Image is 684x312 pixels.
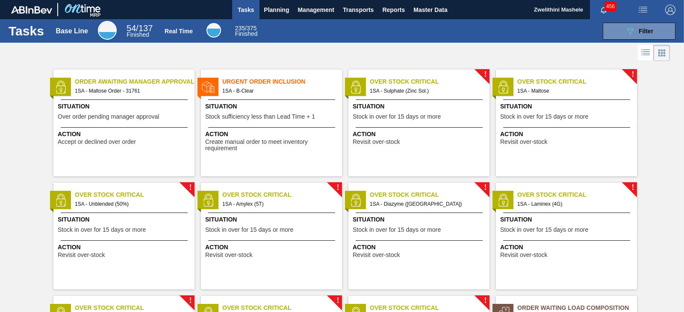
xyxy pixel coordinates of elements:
[665,5,675,15] img: Logout
[205,252,252,258] span: Revisit over-stock
[517,77,637,86] span: Over Stock Critical
[631,184,634,191] span: !
[500,243,635,252] span: Action
[654,45,670,61] div: Card Vision
[638,45,654,61] div: List Vision
[222,190,342,199] span: Over Stock Critical
[127,25,153,38] div: Base Line
[500,102,635,111] span: Situation
[370,77,489,86] span: Over Stock Critical
[9,26,44,36] h1: Tasks
[413,5,447,15] span: Master Data
[54,194,67,207] img: status
[205,130,340,139] span: Action
[484,184,486,191] span: !
[500,215,635,224] span: Situation
[222,77,342,86] span: Urgent Order Inclusion
[517,199,630,209] span: 1SA - Laminex (4G)
[75,86,188,96] span: 1SA - Maltose Order - 31761
[349,194,362,207] img: status
[235,25,257,32] span: / 375
[235,30,258,37] span: Finished
[500,227,588,233] span: Stock in over for 15 days or more
[206,23,221,38] div: Real Time
[205,114,315,120] span: Stock sufficiency less than Lead Time + 1
[235,26,258,37] div: Real Time
[58,139,136,145] span: Accept or declined over order
[58,252,105,258] span: Revisit over-stock
[236,5,255,15] span: Tasks
[202,81,215,93] img: status
[500,130,635,139] span: Action
[497,81,510,93] img: status
[353,227,441,233] span: Stock in over for 15 days or more
[370,199,483,209] span: 1SA - Diazyme (MA)
[517,190,637,199] span: Over Stock Critical
[56,27,88,35] div: Base Line
[189,297,192,304] span: !
[500,252,547,258] span: Revisit over-stock
[500,139,547,145] span: Revisit over-stock
[638,5,648,15] img: userActions
[336,184,339,191] span: !
[75,77,195,86] span: Order Awaiting Manager Approval
[235,25,245,32] span: 235
[298,5,334,15] span: Management
[639,28,653,35] span: Filter
[517,86,630,96] span: 1SA - Maltose
[98,21,117,40] div: Base Line
[205,243,340,252] span: Action
[353,215,487,224] span: Situation
[353,114,441,120] span: Stock in over for 15 days or more
[604,2,616,11] span: 456
[189,184,192,191] span: !
[353,139,400,145] span: Revisit over-stock
[353,130,487,139] span: Action
[58,102,192,111] span: Situation
[603,23,675,40] button: Filter
[58,227,146,233] span: Stock in over for 15 days or more
[54,81,67,93] img: status
[222,199,335,209] span: 1SA - Amylex (5T)
[370,86,483,96] span: 1SA - Sulphate (Zinc Sol.)
[58,130,192,139] span: Action
[631,71,634,78] span: !
[127,31,149,38] span: Finished
[58,114,159,120] span: Over order pending manager approval
[353,243,487,252] span: Action
[590,4,617,16] button: Notifications
[370,190,489,199] span: Over Stock Critical
[349,81,362,93] img: status
[205,102,340,111] span: Situation
[202,194,215,207] img: status
[222,86,335,96] span: 1SA - B-Clear
[353,102,487,111] span: Situation
[205,227,293,233] span: Stock in over for 15 days or more
[336,297,339,304] span: !
[484,71,486,78] span: !
[353,252,400,258] span: Revisit over-stock
[165,28,193,35] div: Real Time
[484,297,486,304] span: !
[75,190,195,199] span: Over Stock Critical
[11,6,52,14] img: TNhmsLtSVTkK8tSr43FrP2fwEKptu5GPRR3wAAAABJRU5ErkJggg==
[205,139,340,152] span: Create manual order to meet inventory requirement
[127,23,136,33] span: 54
[75,199,188,209] span: 1SA - Unblended (50%)
[127,23,153,33] span: / 137
[58,243,192,252] span: Action
[497,194,510,207] img: status
[382,5,405,15] span: Reports
[500,114,588,120] span: Stock in over for 15 days or more
[58,215,192,224] span: Situation
[264,5,289,15] span: Planning
[343,5,374,15] span: Transports
[205,215,340,224] span: Situation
